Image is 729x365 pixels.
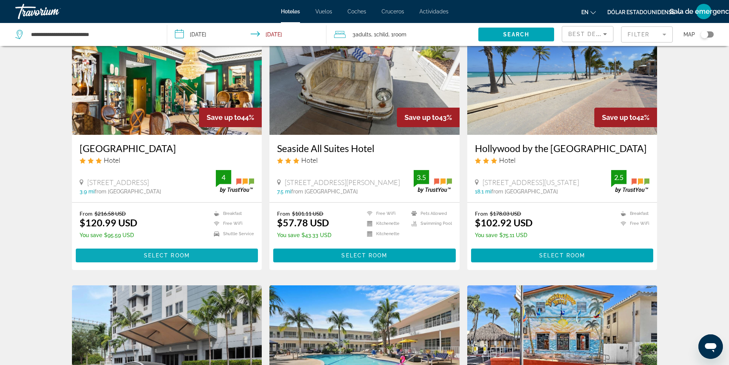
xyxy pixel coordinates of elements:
img: trustyou-badge.svg [216,170,254,193]
div: 4 [216,173,231,182]
span: [STREET_ADDRESS] [87,178,149,187]
button: Cambiar moneda [607,7,682,18]
span: from [GEOGRAPHIC_DATA] [491,188,558,195]
span: [STREET_ADDRESS][PERSON_NAME] [285,178,400,187]
span: You save [80,232,102,238]
span: Child [376,31,388,38]
li: Kitchenette [363,231,408,237]
font: Dólar estadounidense [607,9,675,15]
div: 3 star Hotel [277,156,452,164]
span: Hotel [499,156,515,164]
mat-select: Sort by [568,29,607,39]
span: Search [503,31,529,38]
a: Hollywood by the [GEOGRAPHIC_DATA] [475,142,650,154]
div: 3 star Hotel [475,156,650,164]
li: Free WiFi [363,210,408,217]
a: [GEOGRAPHIC_DATA] [80,142,254,154]
a: Vuelos [315,8,332,15]
span: Map [683,29,695,40]
div: 43% [397,108,460,127]
a: Select Room [471,250,654,259]
span: From [277,210,290,217]
div: 44% [199,108,262,127]
button: Menú de usuario [694,3,714,20]
div: 3 star Hotel [80,156,254,164]
span: Hotel [301,156,318,164]
font: en [581,9,589,15]
span: Select Room [144,252,190,259]
del: $178.03 USD [490,210,521,217]
span: Hotel [104,156,120,164]
span: [STREET_ADDRESS][US_STATE] [483,178,579,187]
div: 2.5 [611,173,626,182]
button: Filter [621,26,673,43]
span: Save up to [207,113,241,121]
ins: $57.78 USD [277,217,329,228]
li: Shuttle Service [210,231,254,237]
li: Free WiFi [210,221,254,227]
span: Save up to [404,113,439,121]
span: Adults [356,31,371,38]
ins: $120.99 USD [80,217,137,228]
p: $43.33 USD [277,232,331,238]
a: Select Room [76,250,258,259]
span: 18.1 mi [475,188,491,195]
font: Hoteles [281,8,300,15]
button: Select Room [471,249,654,262]
li: Breakfast [210,210,254,217]
a: Seaside All Suites Hotel [277,142,452,154]
span: Select Room [539,252,585,259]
del: $101.11 USD [292,210,323,217]
button: Select Room [273,249,456,262]
ins: $102.92 USD [475,217,533,228]
font: Actividades [419,8,448,15]
span: Room [393,31,406,38]
img: Hotel image [467,12,657,135]
span: Best Deals [568,31,608,37]
span: , 1 [371,29,388,40]
img: Hotel image [72,12,262,135]
span: , 1 [388,29,406,40]
div: 3.5 [414,173,429,182]
img: trustyou-badge.svg [414,170,452,193]
div: 42% [594,108,657,127]
li: Swimming Pool [408,221,452,227]
a: Coches [347,8,366,15]
li: Pets Allowed [408,210,452,217]
a: Travorium [15,2,92,21]
button: Cambiar idioma [581,7,596,18]
span: From [80,210,93,217]
iframe: Botón para iniciar la ventana de mensajería [698,334,723,359]
button: Select Room [76,249,258,262]
button: Search [478,28,554,41]
button: Toggle map [695,31,714,38]
span: 3.9 mi [80,188,95,195]
span: Select Room [341,252,387,259]
button: Check-in date: Sep 5, 2025 Check-out date: Sep 6, 2025 [167,23,327,46]
span: from [GEOGRAPHIC_DATA] [95,188,161,195]
a: Cruceros [382,8,404,15]
span: You save [475,232,497,238]
li: Kitchenette [363,221,408,227]
del: $216.58 USD [95,210,126,217]
img: trustyou-badge.svg [611,170,649,193]
a: Select Room [273,250,456,259]
span: You save [277,232,300,238]
p: $75.11 USD [475,232,533,238]
span: 7.5 mi [277,188,291,195]
li: Free WiFi [617,221,649,227]
li: Breakfast [617,210,649,217]
img: Hotel image [269,12,460,135]
button: Travelers: 3 adults, 1 child [326,23,478,46]
p: $95.59 USD [80,232,137,238]
span: Save up to [602,113,636,121]
span: 3 [352,29,371,40]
